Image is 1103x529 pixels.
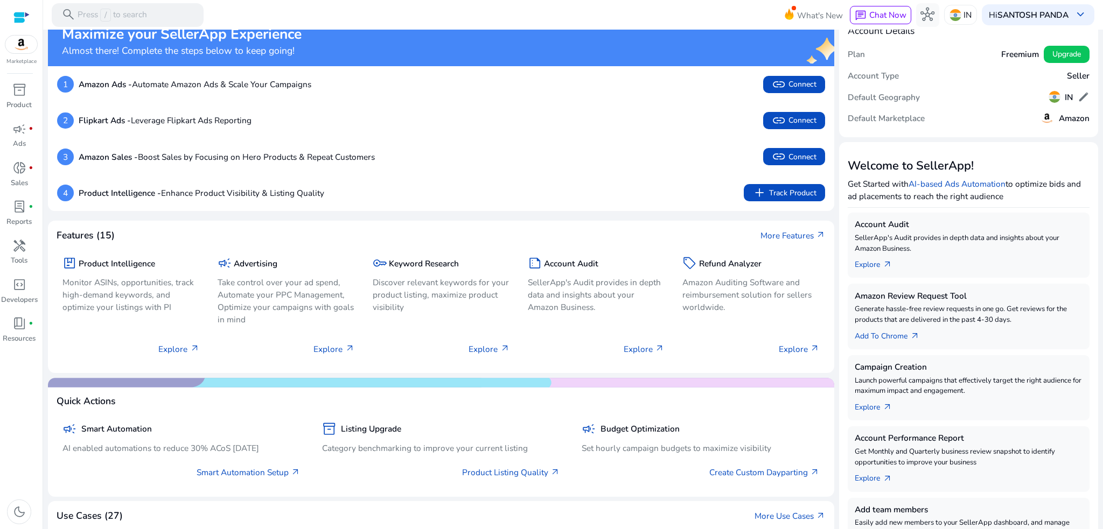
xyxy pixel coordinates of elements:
p: Product [6,100,32,111]
p: Monitor ASINs, opportunities, track high-demand keywords, and optimize your listings with PI [62,276,200,313]
p: Category benchmarking to improve your current listing [322,442,560,454]
span: Chat Now [869,9,906,20]
button: linkConnect [763,76,825,93]
h5: Campaign Creation [855,362,1083,372]
span: fiber_manual_record [29,166,33,171]
span: arrow_outward [810,344,820,354]
span: keyboard_arrow_down [1073,8,1087,22]
p: Press to search [78,9,147,22]
h5: Keyword Research [389,259,459,269]
p: Get Monthly and Quarterly business review snapshot to identify opportunities to improve your busi... [855,447,1083,468]
span: dark_mode [12,505,26,519]
p: Leverage Flipkart Ads Reporting [79,114,252,126]
h4: Use Cases (27) [57,510,123,521]
p: Marketplace [6,58,37,66]
b: Amazon Sales - [79,151,138,163]
h5: Account Performance Report [855,433,1083,443]
a: AI-based Ads Automation [909,178,1006,189]
span: arrow_outward [810,468,820,477]
h5: Refund Analyzer [699,259,762,269]
span: campaign [582,422,596,436]
span: donut_small [12,161,26,175]
a: More Featuresarrow_outward [760,229,826,242]
p: Take control over your ad spend, Automate your PPC Management, Optimize your campaigns with goals... [218,276,355,326]
img: in.svg [950,9,961,21]
span: arrow_outward [883,260,892,270]
span: book_4 [12,316,26,330]
span: package [62,256,76,270]
p: AI enabled automations to reduce 30% ACoS [DATE] [62,442,301,454]
p: 3 [57,149,74,165]
p: 2 [57,112,74,129]
h5: Default Geography [848,93,920,102]
span: link [772,150,786,164]
span: link [772,114,786,128]
span: inventory_2 [322,422,336,436]
h5: Seller [1067,71,1090,81]
a: Add To Chrome [855,326,929,342]
span: edit [1078,91,1090,103]
b: Flipkart Ads - [79,115,131,126]
h4: Quick Actions [57,396,116,407]
h5: Freemium [1001,50,1039,59]
h5: Smart Automation [81,424,152,434]
p: 1 [57,76,74,93]
p: Boost Sales by Focusing on Hero Products & Repeat Customers [79,151,375,163]
button: chatChat Now [850,6,911,24]
span: fiber_manual_record [29,126,33,131]
span: code_blocks [12,278,26,292]
h5: Plan [848,50,865,59]
button: linkConnect [763,112,825,129]
h5: Listing Upgrade [341,424,401,434]
button: Upgrade [1044,46,1090,63]
h5: Default Marketplace [848,114,925,123]
h5: Amazon [1059,114,1090,123]
h5: Amazon Review Request Tool [855,291,1083,301]
a: More Use Casesarrow_outward [755,510,826,522]
span: arrow_outward [291,468,301,477]
span: arrow_outward [883,474,892,484]
a: Explorearrow_outward [855,254,902,271]
p: Explore [779,343,820,355]
span: add [752,186,766,200]
span: lab_profile [12,200,26,214]
span: Connect [772,150,816,164]
a: Explorearrow_outward [855,397,902,413]
span: link [772,77,786,91]
span: fiber_manual_record [29,321,33,326]
span: / [100,9,110,22]
span: chat [855,10,867,22]
p: Explore [313,343,354,355]
p: Developers [1,295,38,306]
span: arrow_outward [550,468,560,477]
img: amazon.svg [1040,111,1054,125]
button: hub [916,3,940,27]
h5: Product Intelligence [79,259,155,269]
span: What's New [797,6,843,25]
h4: Features (15) [57,230,115,241]
a: Explorearrow_outward [855,468,902,485]
p: Enhance Product Visibility & Listing Quality [79,187,324,199]
h3: Welcome to SellerApp! [848,159,1090,173]
p: Explore [624,343,665,355]
p: Resources [3,334,36,344]
span: Upgrade [1052,48,1081,60]
h5: Account Audit [544,259,598,269]
p: Reports [6,217,32,228]
span: key [373,256,387,270]
p: Explore [158,343,199,355]
p: Hi [989,11,1069,19]
h4: Almost there! Complete the steps below to keep going! [62,45,302,57]
span: sell [682,256,696,270]
h5: Advertising [234,259,277,269]
p: Automate Amazon Ads & Scale Your Campaigns [79,78,311,90]
button: addTrack Product [744,184,825,201]
p: IN [964,5,972,24]
a: Create Custom Dayparting [709,466,820,478]
span: arrow_outward [883,403,892,412]
p: SellerApp's Audit provides in depth data and insights about your Amazon Business. [528,276,665,313]
h5: Account Type [848,71,899,81]
span: arrow_outward [190,344,200,354]
span: campaign [62,422,76,436]
p: Tools [11,256,27,266]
